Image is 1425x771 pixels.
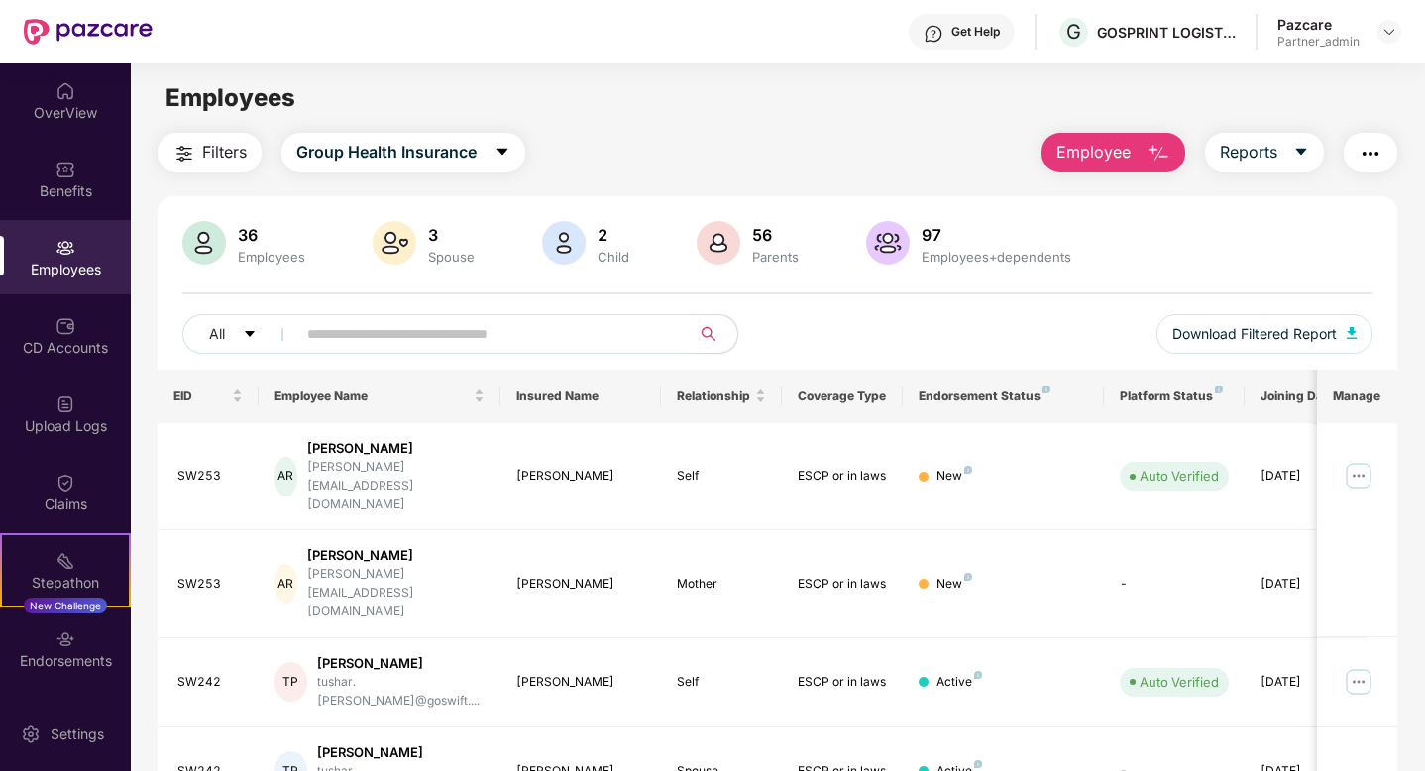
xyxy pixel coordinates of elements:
div: New [936,467,972,486]
div: [PERSON_NAME] [317,654,485,673]
div: Child [594,249,633,265]
img: svg+xml;base64,PHN2ZyBpZD0iRW1wbG95ZWVzIiB4bWxucz0iaHR0cDovL3d3dy53My5vcmcvMjAwMC9zdmciIHdpZHRoPS... [55,238,75,258]
div: Get Help [951,24,1000,40]
div: [PERSON_NAME] [317,743,485,762]
th: Employee Name [259,370,500,423]
span: G [1066,20,1081,44]
div: Endorsement Status [919,388,1088,404]
img: svg+xml;base64,PHN2ZyB4bWxucz0iaHR0cDovL3d3dy53My5vcmcvMjAwMC9zdmciIHdpZHRoPSI4IiBoZWlnaHQ9IjgiIH... [964,466,972,474]
div: New Challenge [24,598,107,613]
th: EID [158,370,259,423]
div: 97 [918,225,1075,245]
img: svg+xml;base64,PHN2ZyBpZD0iRHJvcGRvd24tMzJ4MzIiIHhtbG5zPSJodHRwOi8vd3d3LnczLm9yZy8yMDAwL3N2ZyIgd2... [1381,24,1397,40]
div: Partner_admin [1277,34,1360,50]
div: GOSPRINT LOGISTICS PRIVATE LIMITED [1097,23,1236,42]
div: Self [677,467,766,486]
div: [PERSON_NAME] [516,673,646,692]
button: Download Filtered Report [1156,314,1372,354]
img: svg+xml;base64,PHN2ZyBpZD0iU2V0dGluZy0yMHgyMCIgeG1sbnM9Imh0dHA6Ly93d3cudzMub3JnLzIwMDAvc3ZnIiB3aW... [21,724,41,744]
div: 2 [594,225,633,245]
span: Employee Name [274,388,470,404]
th: Insured Name [500,370,662,423]
div: [PERSON_NAME][EMAIL_ADDRESS][DOMAIN_NAME] [307,565,484,621]
img: svg+xml;base64,PHN2ZyB4bWxucz0iaHR0cDovL3d3dy53My5vcmcvMjAwMC9zdmciIHhtbG5zOnhsaW5rPSJodHRwOi8vd3... [182,221,226,265]
span: caret-down [1293,144,1309,162]
button: Employee [1041,133,1185,172]
div: SW253 [177,575,243,594]
div: [PERSON_NAME] [307,439,484,458]
img: svg+xml;base64,PHN2ZyB4bWxucz0iaHR0cDovL3d3dy53My5vcmcvMjAwMC9zdmciIHdpZHRoPSI4IiBoZWlnaHQ9IjgiIH... [974,760,982,768]
div: TP [274,662,307,702]
img: svg+xml;base64,PHN2ZyBpZD0iSG9tZSIgeG1sbnM9Imh0dHA6Ly93d3cudzMub3JnLzIwMDAvc3ZnIiB3aWR0aD0iMjAiIG... [55,81,75,101]
div: Mother [677,575,766,594]
div: Employees [234,249,309,265]
div: [PERSON_NAME][EMAIL_ADDRESS][DOMAIN_NAME] [307,458,484,514]
img: svg+xml;base64,PHN2ZyB4bWxucz0iaHR0cDovL3d3dy53My5vcmcvMjAwMC9zdmciIHhtbG5zOnhsaW5rPSJodHRwOi8vd3... [542,221,586,265]
img: svg+xml;base64,PHN2ZyB4bWxucz0iaHR0cDovL3d3dy53My5vcmcvMjAwMC9zdmciIHdpZHRoPSI4IiBoZWlnaHQ9IjgiIH... [964,573,972,581]
div: ESCP or in laws [798,575,887,594]
img: svg+xml;base64,PHN2ZyB4bWxucz0iaHR0cDovL3d3dy53My5vcmcvMjAwMC9zdmciIHdpZHRoPSIyMSIgaGVpZ2h0PSIyMC... [55,551,75,571]
div: AR [274,457,297,496]
div: SW242 [177,673,243,692]
div: [DATE] [1261,575,1350,594]
img: New Pazcare Logo [24,19,153,45]
div: Self [677,673,766,692]
img: svg+xml;base64,PHN2ZyB4bWxucz0iaHR0cDovL3d3dy53My5vcmcvMjAwMC9zdmciIHhtbG5zOnhsaW5rPSJodHRwOi8vd3... [1347,327,1357,339]
img: svg+xml;base64,PHN2ZyBpZD0iSGVscC0zMngzMiIgeG1sbnM9Imh0dHA6Ly93d3cudzMub3JnLzIwMDAvc3ZnIiB3aWR0aD... [924,24,943,44]
div: 3 [424,225,479,245]
img: svg+xml;base64,PHN2ZyB4bWxucz0iaHR0cDovL3d3dy53My5vcmcvMjAwMC9zdmciIHdpZHRoPSIyNCIgaGVpZ2h0PSIyNC... [1359,142,1382,165]
span: Relationship [677,388,751,404]
span: All [209,323,225,345]
div: Platform Status [1120,388,1229,404]
div: Pazcare [1277,15,1360,34]
div: tushar.[PERSON_NAME]@goswift.... [317,673,485,711]
span: search [689,326,727,342]
div: Active [936,673,982,692]
button: Reportscaret-down [1205,133,1324,172]
img: svg+xml;base64,PHN2ZyB4bWxucz0iaHR0cDovL3d3dy53My5vcmcvMjAwMC9zdmciIHhtbG5zOnhsaW5rPSJodHRwOi8vd3... [697,221,740,265]
span: caret-down [243,327,257,343]
div: 36 [234,225,309,245]
img: svg+xml;base64,PHN2ZyB4bWxucz0iaHR0cDovL3d3dy53My5vcmcvMjAwMC9zdmciIHhtbG5zOnhsaW5rPSJodHRwOi8vd3... [1147,142,1170,165]
div: [PERSON_NAME] [516,467,646,486]
img: manageButton [1343,666,1374,698]
button: Allcaret-down [182,314,303,354]
th: Joining Date [1245,370,1366,423]
span: Employee [1056,140,1131,165]
img: svg+xml;base64,PHN2ZyB4bWxucz0iaHR0cDovL3d3dy53My5vcmcvMjAwMC9zdmciIHdpZHRoPSI4IiBoZWlnaHQ9IjgiIH... [974,671,982,679]
img: svg+xml;base64,PHN2ZyBpZD0iQmVuZWZpdHMiIHhtbG5zPSJodHRwOi8vd3d3LnczLm9yZy8yMDAwL3N2ZyIgd2lkdGg9Ij... [55,160,75,179]
span: Download Filtered Report [1172,323,1337,345]
div: [DATE] [1261,467,1350,486]
div: [PERSON_NAME] [516,575,646,594]
button: Filters [158,133,262,172]
div: Parents [748,249,803,265]
div: AR [274,564,297,604]
div: [PERSON_NAME] [307,546,484,565]
span: caret-down [494,144,510,162]
span: Filters [202,140,247,165]
img: svg+xml;base64,PHN2ZyBpZD0iVXBsb2FkX0xvZ3MiIGRhdGEtbmFtZT0iVXBsb2FkIExvZ3MiIHhtbG5zPSJodHRwOi8vd3... [55,394,75,414]
img: svg+xml;base64,PHN2ZyBpZD0iRW5kb3JzZW1lbnRzIiB4bWxucz0iaHR0cDovL3d3dy53My5vcmcvMjAwMC9zdmciIHdpZH... [55,629,75,649]
img: svg+xml;base64,PHN2ZyB4bWxucz0iaHR0cDovL3d3dy53My5vcmcvMjAwMC9zdmciIHhtbG5zOnhsaW5rPSJodHRwOi8vd3... [866,221,910,265]
div: 56 [748,225,803,245]
div: ESCP or in laws [798,467,887,486]
span: Employees [165,83,295,112]
div: Spouse [424,249,479,265]
img: svg+xml;base64,PHN2ZyB4bWxucz0iaHR0cDovL3d3dy53My5vcmcvMjAwMC9zdmciIHhtbG5zOnhsaW5rPSJodHRwOi8vd3... [373,221,416,265]
span: EID [173,388,228,404]
th: Manage [1317,370,1397,423]
img: svg+xml;base64,PHN2ZyB4bWxucz0iaHR0cDovL3d3dy53My5vcmcvMjAwMC9zdmciIHdpZHRoPSI4IiBoZWlnaHQ9IjgiIH... [1215,385,1223,393]
div: New [936,575,972,594]
div: Settings [45,724,110,744]
div: Stepathon [2,573,129,593]
div: [DATE] [1261,673,1350,692]
td: - [1104,530,1245,638]
div: ESCP or in laws [798,673,887,692]
div: Auto Verified [1140,466,1219,486]
span: Group Health Insurance [296,140,477,165]
img: svg+xml;base64,PHN2ZyB4bWxucz0iaHR0cDovL3d3dy53My5vcmcvMjAwMC9zdmciIHdpZHRoPSI4IiBoZWlnaHQ9IjgiIH... [1042,385,1050,393]
button: search [689,314,738,354]
div: Auto Verified [1140,672,1219,692]
img: svg+xml;base64,PHN2ZyBpZD0iQ0RfQWNjb3VudHMiIGRhdGEtbmFtZT0iQ0QgQWNjb3VudHMiIHhtbG5zPSJodHRwOi8vd3... [55,316,75,336]
img: manageButton [1343,461,1374,493]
